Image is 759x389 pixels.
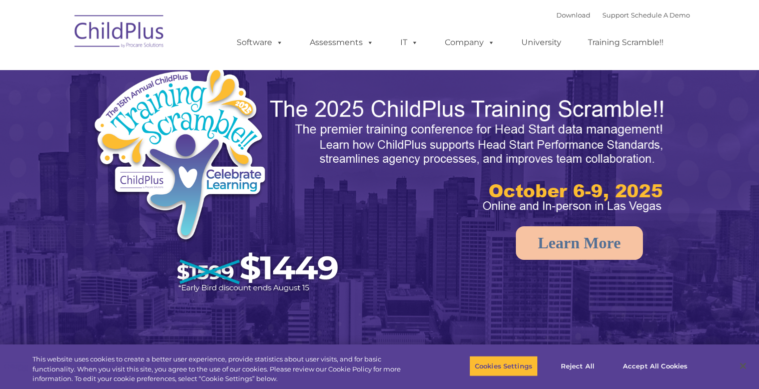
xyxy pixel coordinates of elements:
button: Accept All Cookies [617,355,693,376]
a: Download [556,11,590,19]
button: Cookies Settings [469,355,538,376]
img: ChildPlus by Procare Solutions [70,8,170,58]
a: University [511,33,571,53]
a: Schedule A Demo [631,11,690,19]
a: Company [435,33,505,53]
a: Training Scramble!! [578,33,673,53]
button: Reject All [546,355,609,376]
font: | [556,11,690,19]
a: IT [390,33,428,53]
a: Learn More [516,226,643,260]
button: Close [732,355,754,377]
a: Support [602,11,629,19]
div: This website uses cookies to create a better user experience, provide statistics about user visit... [33,354,417,384]
a: Software [227,33,293,53]
a: Assessments [300,33,384,53]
